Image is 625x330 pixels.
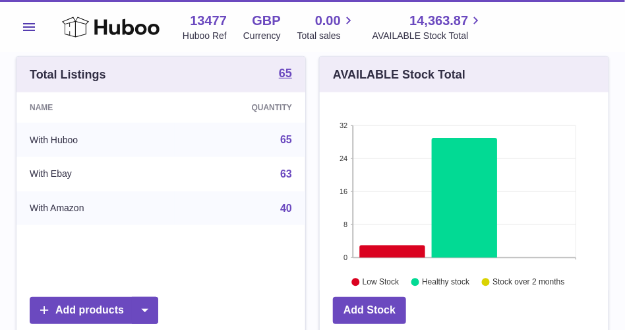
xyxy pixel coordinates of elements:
[280,134,292,145] a: 65
[343,220,347,228] text: 8
[252,12,280,30] strong: GBP
[343,253,347,261] text: 0
[340,154,347,162] text: 24
[16,92,175,123] th: Name
[340,121,347,129] text: 32
[409,12,468,30] span: 14,363.87
[297,12,356,42] a: 0.00 Total sales
[16,157,175,191] td: With Ebay
[422,278,470,287] text: Healthy stock
[243,30,281,42] div: Currency
[16,123,175,157] td: With Huboo
[30,297,158,324] a: Add products
[372,30,484,42] span: AVAILABLE Stock Total
[279,67,292,79] strong: 65
[333,297,406,324] a: Add Stock
[333,67,465,82] h3: AVAILABLE Stock Total
[280,203,292,214] a: 40
[372,12,484,42] a: 14,363.87 AVAILABLE Stock Total
[492,278,564,287] text: Stock over 2 months
[16,191,175,226] td: With Amazon
[175,92,305,123] th: Quantity
[297,30,356,42] span: Total sales
[30,67,106,82] h3: Total Listings
[340,187,347,195] text: 16
[363,278,400,287] text: Low Stock
[190,12,227,30] strong: 13477
[183,30,227,42] div: Huboo Ref
[280,168,292,180] a: 63
[315,12,341,30] span: 0.00
[279,67,292,82] a: 65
